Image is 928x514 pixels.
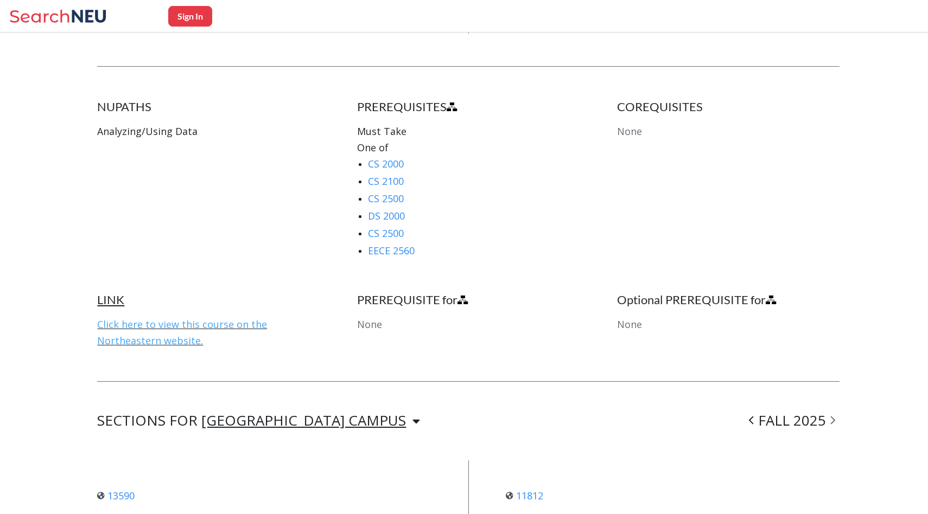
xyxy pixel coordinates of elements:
[745,414,840,427] div: FALL 2025
[357,125,406,138] span: Must Take
[617,318,642,331] span: None
[97,489,135,502] a: 13590
[97,292,320,307] h4: LINK
[617,125,642,138] span: None
[357,99,580,114] h4: PREREQUISITES
[506,489,543,502] a: 11812
[97,414,420,427] div: SECTIONS FOR
[357,292,580,307] h4: PREREQUISITE for
[368,227,404,240] a: CS 2500
[97,123,320,139] p: Analyzing/Using Data
[97,99,320,114] h4: NUPATHS
[368,209,405,222] a: DS 2000
[97,318,267,347] a: Click here to view this course on the Northeastern website.
[368,157,404,170] a: CS 2000
[368,175,404,188] a: CS 2100
[357,141,389,154] span: One of
[368,192,404,205] a: CS 2500
[168,6,212,27] button: Sign In
[357,318,382,331] span: None
[617,99,840,114] h4: COREQUISITES
[201,414,406,426] div: [GEOGRAPHIC_DATA] CAMPUS
[617,292,840,307] h4: Optional PREREQUISITE for
[368,244,415,257] a: EECE 2560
